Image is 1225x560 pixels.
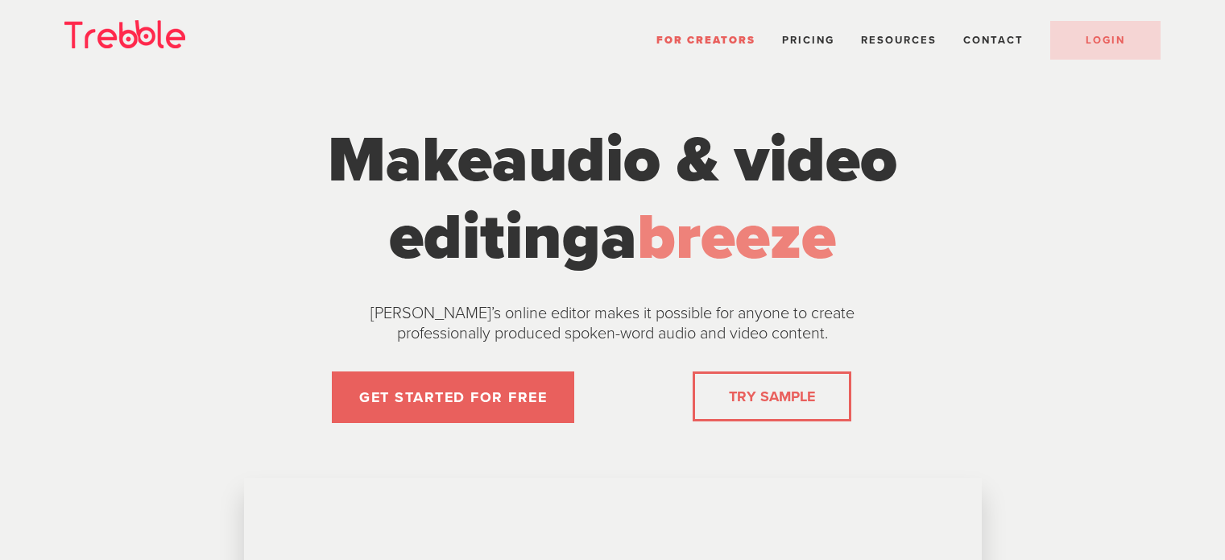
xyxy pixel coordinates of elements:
[782,34,834,47] a: Pricing
[861,34,937,47] span: Resources
[64,20,185,48] img: Trebble
[963,34,1024,47] a: Contact
[492,122,897,199] span: audio & video
[656,34,755,47] a: For Creators
[1050,21,1161,60] a: LOGIN
[311,122,915,276] h1: Make a
[332,371,574,423] a: GET STARTED FOR FREE
[1086,34,1125,47] span: LOGIN
[722,380,821,413] a: TRY SAMPLE
[331,304,895,344] p: [PERSON_NAME]’s online editor makes it possible for anyone to create professionally produced spok...
[389,199,601,276] span: editing
[637,199,836,276] span: breeze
